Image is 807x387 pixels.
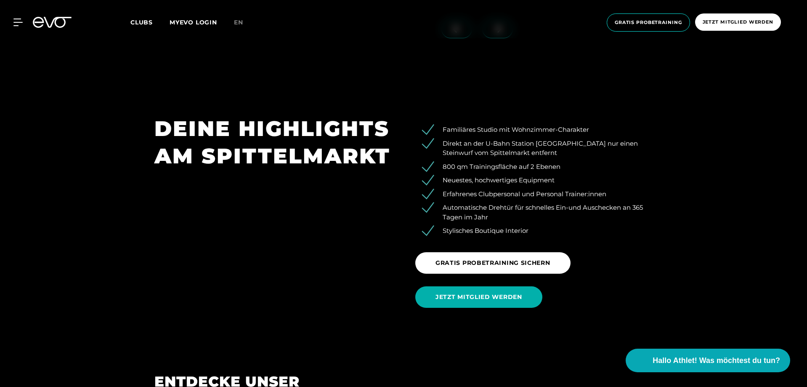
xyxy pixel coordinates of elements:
[234,18,253,27] a: en
[435,293,522,302] span: JETZT MITGLIED WERDEN
[703,19,773,26] span: Jetzt Mitglied werden
[415,280,546,314] a: JETZT MITGLIED WERDEN
[693,13,783,32] a: Jetzt Mitglied werden
[653,355,780,366] span: Hallo Athlet! Was möchtest du tun?
[428,162,653,172] li: 800 qm Trainingsfläche auf 2 Ebenen
[604,13,693,32] a: Gratis Probetraining
[170,19,217,26] a: MYEVO LOGIN
[626,349,790,372] button: Hallo Athlet! Was möchtest du tun?
[154,115,392,170] h1: DEINE HIGHLIGHTS AM SPITTELMARKT
[615,19,682,26] span: Gratis Probetraining
[415,246,574,280] a: GRATIS PROBETRAINING SICHERN
[234,19,243,26] span: en
[428,139,653,158] li: Direkt an der U-Bahn Station [GEOGRAPHIC_DATA] nur einen Steinwurf vom Spittelmarkt entfernt
[428,176,653,185] li: Neuestes, hochwertiges Equipment
[428,189,653,199] li: Erfahrenes Clubpersonal und Personal Trainer:innen
[428,226,653,236] li: Stylisches Boutique Interior
[428,203,653,222] li: Automatische Drehtür für schnelles Ein-und Auschecken an 365 Tagen im Jahr
[435,259,550,267] span: GRATIS PROBETRAINING SICHERN
[130,18,170,26] a: Clubs
[130,19,153,26] span: Clubs
[428,125,653,135] li: Familiäres Studio mit Wohnzimmer-Charakter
